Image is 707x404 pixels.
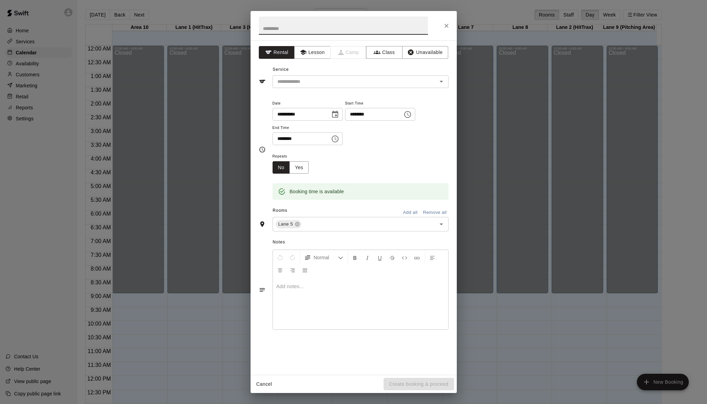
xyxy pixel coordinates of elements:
[276,221,296,228] span: Lane 5
[259,286,266,293] svg: Notes
[294,46,330,59] button: Lesson
[399,207,421,218] button: Add all
[437,219,446,229] button: Open
[402,46,448,59] button: Unavailable
[374,251,386,264] button: Format Underline
[349,251,361,264] button: Format Bold
[437,77,446,86] button: Open
[273,152,314,161] span: Repeats
[345,99,415,108] span: Start Time
[299,264,311,276] button: Justify Align
[440,20,453,32] button: Close
[274,251,286,264] button: Undo
[273,99,343,108] span: Date
[331,46,367,59] span: Camps can only be created in the Services page
[362,251,373,264] button: Format Italics
[366,46,402,59] button: Class
[259,221,266,228] svg: Rooms
[273,67,289,72] span: Service
[386,251,398,264] button: Format Strikethrough
[290,185,344,198] div: Booking time is available
[328,108,342,121] button: Choose date, selected date is Sep 17, 2025
[401,108,415,121] button: Choose time, selected time is 1:30 PM
[289,161,309,174] button: Yes
[276,220,301,228] div: Lane 5
[328,132,342,146] button: Choose time, selected time is 2:00 PM
[411,251,423,264] button: Insert Link
[259,46,295,59] button: Rental
[314,254,338,261] span: Normal
[287,264,298,276] button: Right Align
[421,207,449,218] button: Remove all
[273,123,343,133] span: End Time
[274,264,286,276] button: Center Align
[273,161,309,174] div: outlined button group
[253,378,275,391] button: Cancel
[259,146,266,153] svg: Timing
[301,251,346,264] button: Formatting Options
[273,237,448,248] span: Notes
[259,78,266,85] svg: Service
[273,208,287,213] span: Rooms
[287,251,298,264] button: Redo
[273,161,290,174] button: No
[399,251,410,264] button: Insert Code
[427,251,438,264] button: Left Align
